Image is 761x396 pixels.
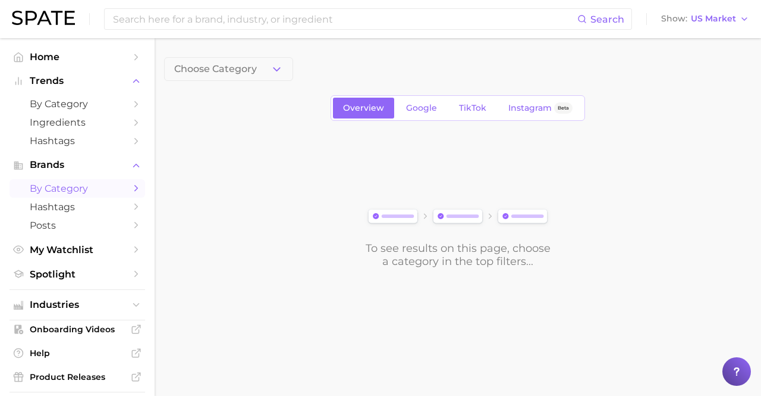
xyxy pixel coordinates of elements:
span: Choose Category [174,64,257,74]
a: Overview [333,98,394,119]
a: Home [10,48,145,66]
button: Choose Category [164,57,293,81]
a: Help [10,344,145,362]
a: InstagramBeta [498,98,583,119]
span: Overview [343,103,384,113]
a: by Category [10,95,145,113]
img: svg%3e [364,207,551,227]
span: Industries [30,300,125,310]
a: Product Releases [10,368,145,386]
span: Spotlight [30,269,125,280]
a: TikTok [449,98,496,119]
a: My Watchlist [10,241,145,259]
button: Trends [10,72,145,90]
span: Help [30,348,125,358]
span: Ingredients [30,117,125,128]
span: Product Releases [30,372,125,382]
button: Brands [10,156,145,174]
a: by Category [10,179,145,198]
span: by Category [30,98,125,110]
span: Trends [30,76,125,86]
a: Google [396,98,447,119]
span: Hashtags [30,201,125,213]
span: Home [30,51,125,63]
a: Posts [10,216,145,235]
input: Search here for a brand, industry, or ingredient [112,9,577,29]
span: Brands [30,160,125,170]
button: ShowUS Market [658,11,752,27]
button: Industries [10,296,145,314]
span: Search [590,14,624,25]
a: Spotlight [10,265,145,283]
a: Hashtags [10,198,145,216]
span: Onboarding Videos [30,324,125,335]
span: Beta [558,103,569,113]
span: Posts [30,220,125,231]
a: Hashtags [10,132,145,150]
a: Onboarding Videos [10,320,145,338]
img: SPATE [12,11,75,25]
span: Hashtags [30,135,125,146]
span: Instagram [508,103,552,113]
span: Show [661,15,687,22]
span: My Watchlist [30,244,125,255]
div: To see results on this page, choose a category in the top filters... [364,242,551,268]
a: Ingredients [10,113,145,132]
span: TikTok [459,103,486,113]
span: Google [406,103,437,113]
span: US Market [691,15,736,22]
span: by Category [30,183,125,194]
